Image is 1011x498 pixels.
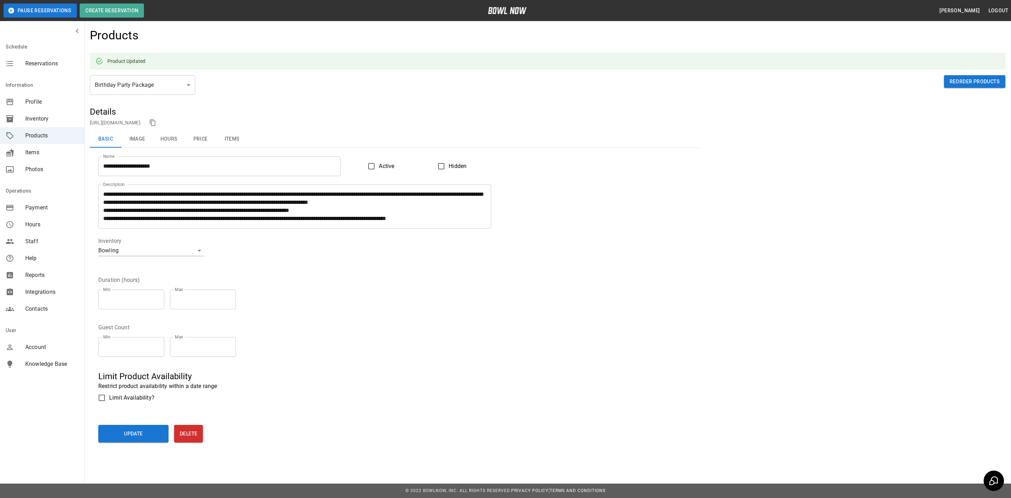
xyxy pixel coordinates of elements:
span: Products [25,131,79,140]
img: logo [488,7,527,14]
legend: Inventory [98,237,121,245]
button: Items [216,131,248,148]
span: Integrations [25,288,79,296]
h4: Products [90,28,139,43]
button: Price [185,131,216,148]
label: Hidden products will not be visible to customers. You can still create and use them for bookings. [434,159,467,174]
span: Staff [25,237,79,246]
button: copy link [147,117,158,128]
button: Image [121,131,153,148]
span: Hidden [449,162,467,170]
button: Pause Reservations [4,4,77,18]
h5: Limit Product Availability [98,371,692,382]
div: Birthday Party Package [90,75,195,95]
span: Contacts [25,305,79,313]
button: Update [98,425,168,442]
span: Inventory [25,115,79,123]
span: Account [25,343,79,351]
button: Basic [90,131,121,148]
a: Privacy Policy [511,488,548,493]
button: Create Reservation [80,4,144,18]
button: Reorder Products [944,75,1005,88]
legend: Guest Count [98,323,130,331]
button: Delete [174,425,203,442]
div: Bowling [98,245,204,256]
button: Logout [986,4,1011,17]
span: Active [379,162,394,170]
a: [URL][DOMAIN_NAME] [90,120,140,125]
h5: Details [90,106,700,117]
p: Restrict product availability within a date range [98,382,692,390]
span: Photos [25,165,79,174]
span: © 2022 BowlNow, Inc. All Rights Reserved. [405,488,511,493]
span: Limit Availability? [109,394,154,402]
span: Knowledge Base [25,360,79,368]
button: [PERSON_NAME] [937,4,983,17]
span: Reservations [25,59,79,68]
span: Reports [25,271,79,279]
span: Payment [25,203,79,212]
a: Terms and Conditions [550,488,606,493]
span: Items [25,148,79,157]
span: Hours [25,220,79,229]
span: Profile [25,98,79,106]
div: Product Updated [107,55,145,67]
legend: Duration (hours) [98,276,140,284]
button: Hours [153,131,185,148]
div: basic tabs example [90,131,700,148]
span: Help [25,254,79,263]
